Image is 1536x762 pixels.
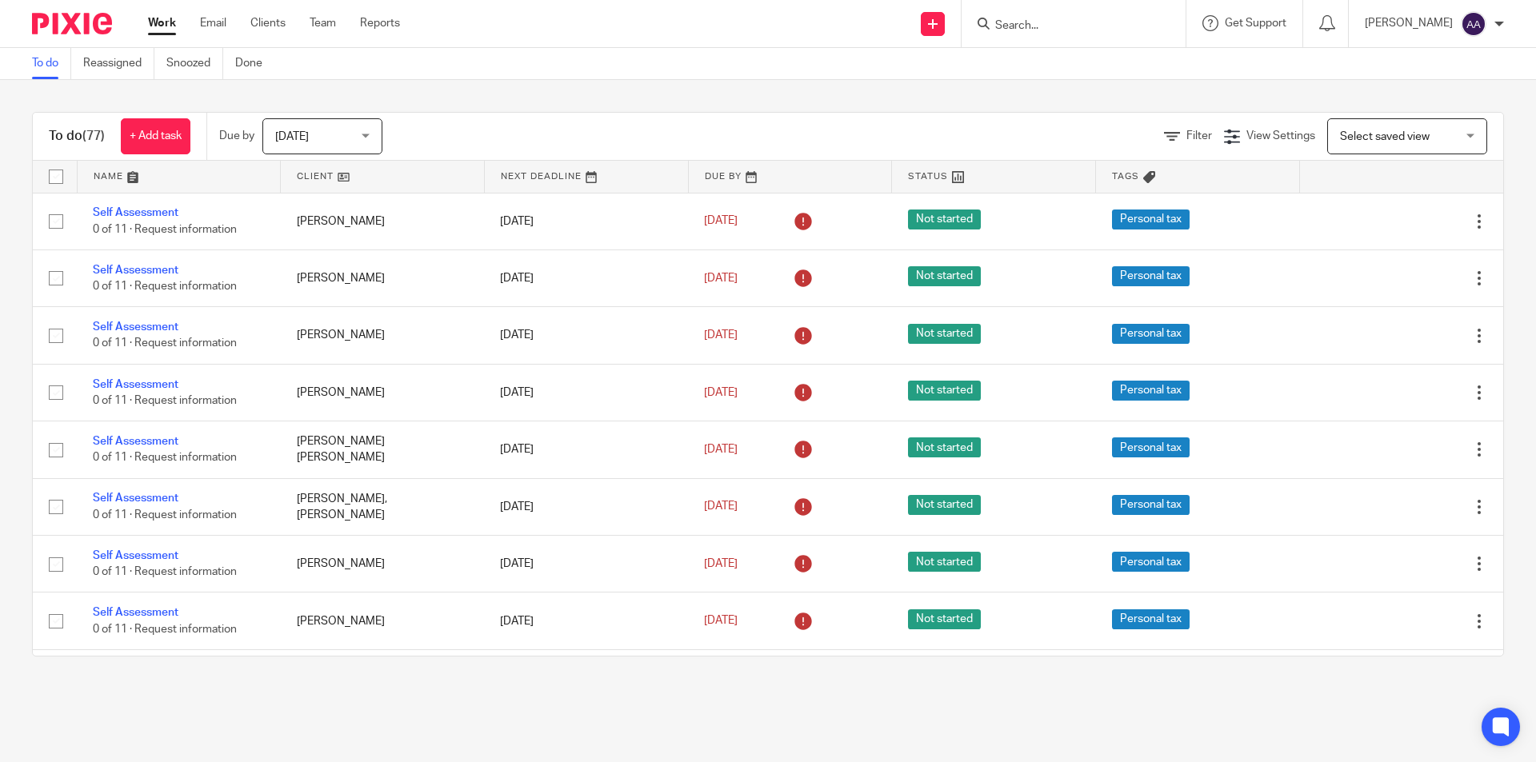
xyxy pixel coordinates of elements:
span: Personal tax [1112,552,1190,572]
td: [DATE] [484,649,688,715]
span: (77) [82,130,105,142]
a: Self Assessment [93,379,178,390]
span: Personal tax [1112,609,1190,629]
span: 0 of 11 · Request information [93,395,237,406]
span: Get Support [1225,18,1286,29]
td: [DATE] [484,421,688,478]
td: Warby, [US_STATE] [PERSON_NAME] [PERSON_NAME] [281,649,485,715]
a: Team [310,15,336,31]
td: [PERSON_NAME] [281,536,485,592]
td: [DATE] [484,249,688,306]
span: [DATE] [275,131,309,142]
a: Self Assessment [93,265,178,276]
span: [DATE] [704,444,738,455]
span: Not started [908,437,981,457]
span: Not started [908,609,981,629]
span: Select saved view [1340,131,1430,142]
td: [DATE] [484,307,688,364]
span: Personal tax [1112,437,1190,457]
span: Personal tax [1112,381,1190,401]
td: [DATE] [484,478,688,535]
span: Personal tax [1112,495,1190,515]
td: [DATE] [484,536,688,592]
a: Clients [250,15,286,31]
img: svg%3E [1461,11,1486,37]
a: Self Assessment [93,550,178,561]
td: [PERSON_NAME] [PERSON_NAME] [281,421,485,478]
a: + Add task [121,118,190,154]
a: Self Assessment [93,321,178,333]
span: Not started [908,266,981,286]
span: Filter [1186,130,1212,142]
a: Self Assessment [93,607,178,618]
span: [DATE] [704,273,738,284]
td: [PERSON_NAME], [PERSON_NAME] [281,478,485,535]
td: [PERSON_NAME] [281,193,485,249]
p: Due by [219,128,254,144]
a: Work [148,15,176,31]
span: Tags [1112,172,1139,181]
td: [DATE] [484,193,688,249]
span: Not started [908,324,981,344]
h1: To do [49,128,105,145]
a: Reassigned [83,48,154,79]
span: [DATE] [704,216,738,227]
span: Not started [908,552,981,572]
span: 0 of 11 · Request information [93,453,237,464]
span: [DATE] [704,387,738,398]
span: 0 of 11 · Request information [93,224,237,235]
input: Search [994,19,1138,34]
span: 0 of 11 · Request information [93,624,237,635]
a: Self Assessment [93,207,178,218]
span: 0 of 11 · Request information [93,509,237,521]
span: Not started [908,495,981,515]
span: View Settings [1246,130,1315,142]
a: Reports [360,15,400,31]
p: [PERSON_NAME] [1365,15,1453,31]
td: [PERSON_NAME] [281,364,485,421]
td: [PERSON_NAME] [281,249,485,306]
span: Not started [908,209,981,229]
span: Personal tax [1112,209,1190,229]
td: [DATE] [484,592,688,649]
span: [DATE] [704,329,738,341]
td: [PERSON_NAME] [281,592,485,649]
td: [DATE] [484,364,688,421]
a: Self Assessment [93,436,178,447]
span: Not started [908,381,981,401]
span: [DATE] [704,558,738,569]
span: 0 of 11 · Request information [93,566,237,577]
a: Email [200,15,226,31]
a: Done [235,48,274,79]
img: Pixie [32,13,112,34]
a: To do [32,48,71,79]
span: Personal tax [1112,324,1190,344]
span: [DATE] [704,501,738,513]
span: [DATE] [704,615,738,626]
a: Self Assessment [93,493,178,504]
span: 0 of 11 · Request information [93,281,237,292]
a: Snoozed [166,48,223,79]
span: Personal tax [1112,266,1190,286]
span: 0 of 11 · Request information [93,338,237,349]
td: [PERSON_NAME] [281,307,485,364]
